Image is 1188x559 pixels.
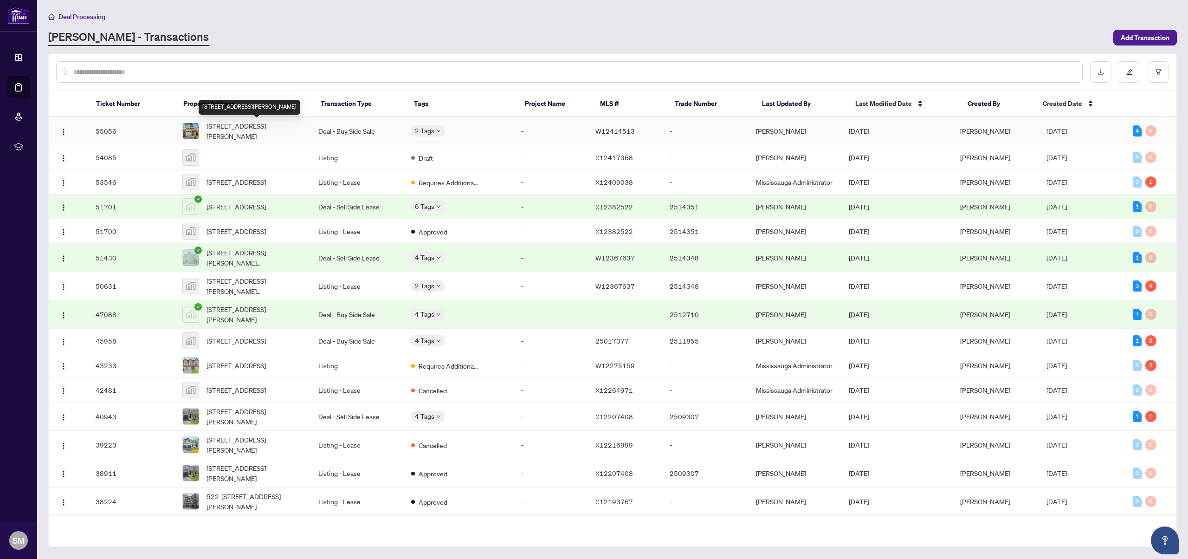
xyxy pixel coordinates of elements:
[849,178,869,186] span: [DATE]
[960,310,1010,318] span: [PERSON_NAME]
[311,145,404,170] td: Listing
[88,170,175,195] td: 53546
[662,403,749,431] td: 2509307
[1133,360,1142,371] div: 0
[56,333,71,348] button: Logo
[595,253,635,262] span: W12367637
[60,470,67,478] img: Logo
[749,403,841,431] td: [PERSON_NAME]
[517,91,592,117] th: Project Name
[849,337,869,345] span: [DATE]
[749,145,841,170] td: [PERSON_NAME]
[56,250,71,265] button: Logo
[207,177,266,187] span: [STREET_ADDRESS]
[960,337,1010,345] span: [PERSON_NAME]
[436,204,441,209] span: down
[514,403,588,431] td: -
[1119,61,1140,83] button: edit
[593,91,667,117] th: MLS #
[514,117,588,145] td: -
[1035,91,1123,117] th: Created Date
[1046,153,1067,162] span: [DATE]
[1145,335,1156,346] div: 3
[848,91,960,117] th: Last Modified Date
[662,487,749,516] td: -
[849,441,869,449] span: [DATE]
[1145,309,1156,320] div: 0
[960,386,1010,394] span: [PERSON_NAME]
[56,409,71,424] button: Logo
[88,145,175,170] td: 54085
[56,383,71,397] button: Logo
[183,333,199,349] img: thumbnail-img
[60,499,67,506] img: Logo
[1148,61,1169,83] button: filter
[311,219,404,244] td: Listing - Lease
[311,353,404,378] td: Listing
[56,494,71,509] button: Logo
[595,153,633,162] span: X12417368
[311,459,404,487] td: Listing - Lease
[415,411,434,422] span: 4 Tags
[183,250,199,266] img: thumbnail-img
[749,329,841,353] td: [PERSON_NAME]
[60,255,67,262] img: Logo
[1046,202,1067,211] span: [DATE]
[755,91,848,117] th: Last Updated By
[749,353,841,378] td: Mississauga Administrator
[311,300,404,329] td: Deal - Buy Side Sale
[56,437,71,452] button: Logo
[88,117,175,145] td: 55056
[514,170,588,195] td: -
[183,174,199,190] img: thumbnail-img
[183,306,199,322] img: thumbnail-img
[56,466,71,481] button: Logo
[60,155,67,162] img: Logo
[1046,178,1067,186] span: [DATE]
[849,469,869,477] span: [DATE]
[662,329,749,353] td: 2511855
[60,387,67,395] img: Logo
[183,123,199,139] img: thumbnail-img
[662,272,749,300] td: 2514348
[207,385,266,395] span: [STREET_ADDRESS]
[183,437,199,453] img: thumbnail-img
[419,497,447,507] span: Approved
[7,7,30,24] img: logo
[662,195,749,219] td: 2514351
[1145,468,1156,479] div: 0
[60,128,67,136] img: Logo
[419,468,447,479] span: Approved
[207,276,303,296] span: [STREET_ADDRESS][PERSON_NAME][PERSON_NAME]
[849,227,869,235] span: [DATE]
[88,378,175,403] td: 42481
[1133,280,1142,292] div: 3
[595,469,633,477] span: X12207408
[60,338,67,345] img: Logo
[749,459,841,487] td: [PERSON_NAME]
[436,312,441,317] span: down
[199,100,300,115] div: [STREET_ADDRESS][PERSON_NAME]
[960,202,1010,211] span: [PERSON_NAME]
[749,272,841,300] td: [PERSON_NAME]
[419,361,479,371] span: Requires Additional Docs
[194,303,202,311] span: check-circle
[662,431,749,459] td: -
[1046,469,1067,477] span: [DATE]
[407,91,517,117] th: Tags
[56,175,71,189] button: Logo
[1145,280,1156,292] div: 4
[960,361,1010,370] span: [PERSON_NAME]
[60,179,67,187] img: Logo
[436,255,441,260] span: down
[595,386,633,394] span: X12264971
[662,170,749,195] td: -
[1145,496,1156,507] div: 0
[514,353,588,378] td: -
[1090,61,1111,83] button: download
[595,227,633,235] span: X12382522
[207,435,303,455] span: [STREET_ADDRESS][PERSON_NAME]
[183,278,199,294] img: thumbnail-img
[514,300,588,329] td: -
[436,129,441,133] span: down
